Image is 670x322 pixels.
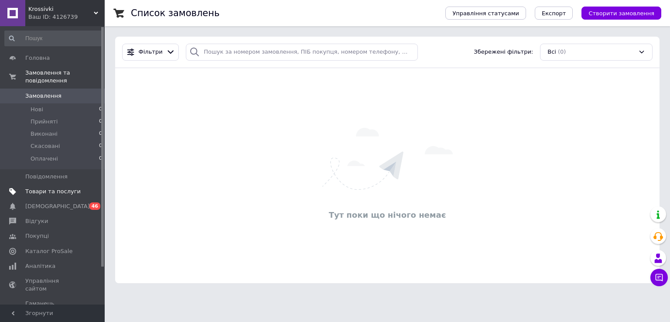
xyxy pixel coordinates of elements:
[31,155,58,163] span: Оплачені
[25,188,81,195] span: Товари та послуги
[89,202,100,210] span: 46
[650,269,668,286] button: Чат з покупцем
[25,69,105,85] span: Замовлення та повідомлення
[25,92,62,100] span: Замовлення
[452,10,519,17] span: Управління статусами
[547,48,556,56] span: Всі
[4,31,103,46] input: Пошук
[120,209,655,220] div: Тут поки що нічого немає
[25,262,55,270] span: Аналітика
[99,142,102,150] span: 0
[25,54,50,62] span: Головна
[31,130,58,138] span: Виконані
[535,7,573,20] button: Експорт
[99,118,102,126] span: 0
[28,13,105,21] div: Ваш ID: 4126739
[31,142,60,150] span: Скасовані
[99,106,102,113] span: 0
[542,10,566,17] span: Експорт
[139,48,163,56] span: Фільтри
[25,173,68,181] span: Повідомлення
[131,8,219,18] h1: Список замовлень
[25,247,72,255] span: Каталог ProSale
[25,300,81,315] span: Гаманець компанії
[25,232,49,240] span: Покупці
[573,10,661,16] a: Створити замовлення
[25,217,48,225] span: Відгуки
[445,7,526,20] button: Управління статусами
[28,5,94,13] span: Krossivki
[186,44,418,61] input: Пошук за номером замовлення, ПІБ покупця, номером телефону, Email, номером накладної
[474,48,533,56] span: Збережені фільтри:
[31,106,43,113] span: Нові
[588,10,654,17] span: Створити замовлення
[99,130,102,138] span: 0
[99,155,102,163] span: 0
[31,118,58,126] span: Прийняті
[581,7,661,20] button: Створити замовлення
[25,202,90,210] span: [DEMOGRAPHIC_DATA]
[558,48,566,55] span: (0)
[25,277,81,293] span: Управління сайтом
